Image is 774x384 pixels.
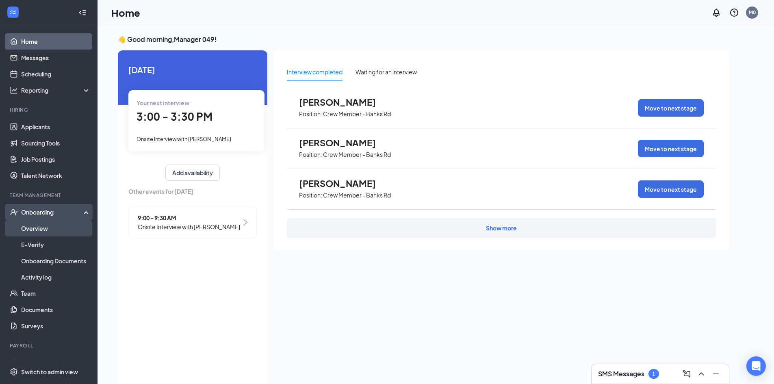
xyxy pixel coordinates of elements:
[746,356,766,376] div: Open Intercom Messenger
[137,136,231,142] span: Onsite Interview with [PERSON_NAME]
[299,151,322,158] p: Position:
[299,110,322,118] p: Position:
[138,222,240,231] span: Onsite Interview with [PERSON_NAME]
[21,285,91,302] a: Team
[598,369,644,378] h3: SMS Messages
[749,9,756,16] div: M0
[118,35,729,44] h3: 👋 Good morning, Manager 049 !
[9,8,17,16] svg: WorkstreamLogo
[21,167,91,184] a: Talent Network
[10,86,18,94] svg: Analysis
[138,213,240,222] span: 9:00 - 9:30 AM
[21,208,84,216] div: Onboarding
[299,191,322,199] p: Position:
[10,368,18,376] svg: Settings
[729,8,739,17] svg: QuestionInfo
[652,371,655,377] div: 1
[21,151,91,167] a: Job Postings
[21,135,91,151] a: Sourcing Tools
[21,269,91,285] a: Activity log
[356,67,417,76] div: Waiting for an interview
[323,110,391,118] p: Crew Member - Banks Rd
[299,97,388,107] span: [PERSON_NAME]
[21,368,78,376] div: Switch to admin view
[323,151,391,158] p: Crew Member - Banks Rd
[486,224,517,232] div: Show more
[21,86,91,94] div: Reporting
[21,354,91,371] a: PayrollCrown
[21,236,91,253] a: E-Verify
[128,187,257,196] span: Other events for [DATE]
[21,318,91,334] a: Surveys
[137,99,189,106] span: Your next interview
[21,66,91,82] a: Scheduling
[680,367,693,380] button: ComposeMessage
[21,220,91,236] a: Overview
[128,63,257,76] span: [DATE]
[287,67,343,76] div: Interview completed
[323,191,391,199] p: Crew Member - Banks Rd
[695,367,708,380] button: ChevronUp
[696,369,706,379] svg: ChevronUp
[111,6,140,20] h1: Home
[21,253,91,269] a: Onboarding Documents
[21,33,91,50] a: Home
[709,367,722,380] button: Minimize
[10,208,18,216] svg: UserCheck
[299,178,388,189] span: [PERSON_NAME]
[638,140,704,157] button: Move to next stage
[299,137,388,148] span: [PERSON_NAME]
[711,8,721,17] svg: Notifications
[21,302,91,318] a: Documents
[137,110,212,123] span: 3:00 - 3:30 PM
[21,50,91,66] a: Messages
[711,369,721,379] svg: Minimize
[165,165,220,181] button: Add availability
[21,119,91,135] a: Applicants
[638,180,704,198] button: Move to next stage
[10,192,89,199] div: Team Management
[10,106,89,113] div: Hiring
[682,369,692,379] svg: ComposeMessage
[10,342,89,349] div: Payroll
[78,9,87,17] svg: Collapse
[638,99,704,117] button: Move to next stage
